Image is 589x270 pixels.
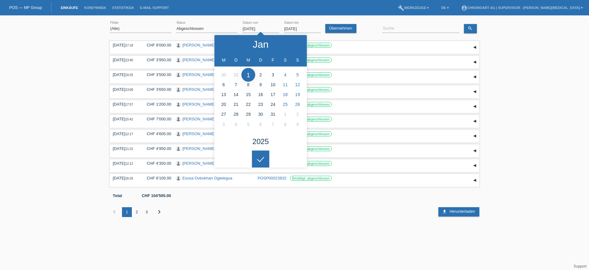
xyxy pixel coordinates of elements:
[113,87,137,92] div: [DATE]
[113,161,137,166] div: [DATE]
[290,43,332,48] label: Bestätigt, abgeschlossen
[470,72,479,82] div: auf-/zuklappen
[113,58,137,62] div: [DATE]
[290,58,332,62] label: Bestätigt, abgeschlossen
[470,176,479,185] div: auf-/zuklappen
[125,103,133,106] span: 17:57
[290,87,332,92] label: Bestätigt, abgeschlossen
[182,176,232,180] a: Esosa Ovbokhan Ogielegua
[461,5,467,11] i: account_circle
[290,146,332,151] label: Bestätigt, abgeschlossen
[113,193,122,198] b: Total
[142,87,171,92] div: CHF 3'650.00
[81,6,109,10] a: Kund*innen
[290,161,332,166] label: Bestätigt, abgeschlossen
[142,43,171,47] div: CHF 8'000.00
[125,147,133,151] span: 11:22
[142,161,171,166] div: CHF 4'350.00
[290,176,332,181] label: Bestätigt, abgeschlossen
[438,207,479,216] a: download Herunterladen
[142,117,171,121] div: CHF 7'000.00
[125,118,133,121] span: 15:42
[125,177,133,180] span: 16:26
[125,162,133,165] span: 12:12
[395,6,432,10] a: buildWerkzeuge ▾
[58,6,81,10] a: Einkäufe
[113,146,137,151] div: [DATE]
[182,146,215,151] a: [PERSON_NAME]
[113,117,137,121] div: [DATE]
[125,58,133,62] span: 13:40
[132,207,142,217] div: 2
[470,87,479,96] div: auf-/zuklappen
[113,131,137,136] div: [DATE]
[125,132,133,136] span: 12:17
[182,87,215,92] a: [PERSON_NAME]
[142,146,171,151] div: CHF 4'950.00
[458,6,586,10] a: account_circleChronoart AG | Supervisor - [PERSON_NAME][MEDICAL_DATA] ▾
[113,176,137,180] div: [DATE]
[142,72,171,77] div: CHF 3'500.00
[290,131,332,136] label: Bestätigt, abgeschlossen
[182,131,215,136] a: [PERSON_NAME]
[470,131,479,141] div: auf-/zuklappen
[442,209,447,214] i: download
[111,208,118,216] i: chevron_left
[290,72,332,77] label: Bestätigt, abgeschlossen
[122,207,132,217] div: 1
[252,138,269,145] div: 2025
[182,102,215,107] a: [PERSON_NAME]
[398,5,404,11] i: build
[156,208,163,216] i: chevron_right
[113,72,137,77] div: [DATE]
[109,6,137,10] a: Statistiken
[325,24,356,33] a: Übernehmen
[438,6,452,10] a: DE ▾
[137,6,172,10] a: E-Mail Support
[142,207,152,217] div: 3
[290,102,332,107] label: Bestätigt, abgeschlossen
[182,72,215,77] a: [PERSON_NAME]
[125,73,133,77] span: 10:25
[113,102,137,107] div: [DATE]
[253,39,269,49] div: Jan
[142,176,171,180] div: CHF 6'100.00
[142,58,171,62] div: CHF 3'950.00
[290,117,332,122] label: Bestätigt, abgeschlossen
[142,102,171,107] div: CHF 1'200.00
[113,43,137,47] div: [DATE]
[125,44,133,47] span: 17:18
[470,43,479,52] div: auf-/zuklappen
[142,131,171,136] div: CHF 4'605.00
[182,117,230,121] a: [PERSON_NAME] do Vale
[449,209,475,214] span: Herunterladen
[470,146,479,155] div: auf-/zuklappen
[182,43,215,47] a: [PERSON_NAME]
[468,26,473,31] i: search
[125,88,133,91] span: 13:00
[470,102,479,111] div: auf-/zuklappen
[470,58,479,67] div: auf-/zuklappen
[574,264,587,268] a: Support
[182,58,215,62] a: [PERSON_NAME]
[182,161,215,166] a: [PERSON_NAME]
[258,176,286,180] a: POSP00023832
[142,193,171,198] b: CHF 104'505.00
[9,5,42,10] a: POS — MF Group
[470,161,479,170] div: auf-/zuklappen
[470,117,479,126] div: auf-/zuklappen
[464,24,477,33] a: search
